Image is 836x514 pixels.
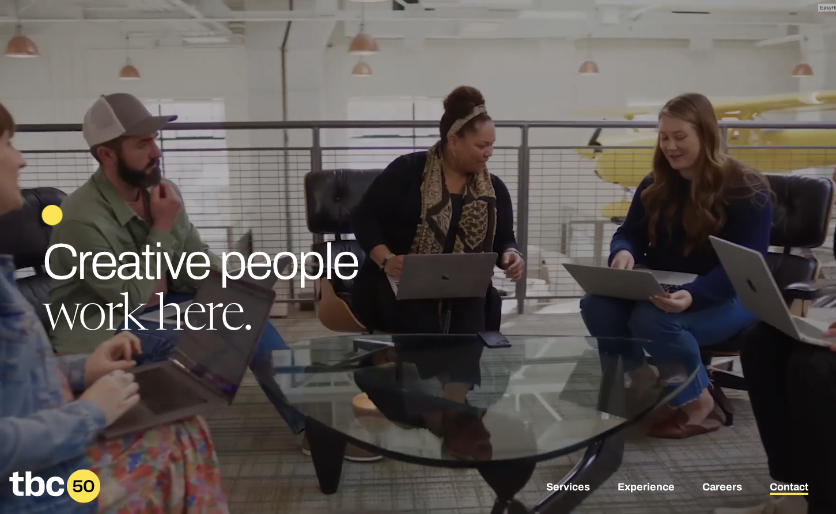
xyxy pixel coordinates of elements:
[9,495,100,507] a: Home
[618,481,675,495] a: Experience
[42,234,358,289] span: Creative people
[546,481,590,495] a: Services
[702,481,742,495] a: Careers
[42,292,252,342] span: work here.
[770,481,808,495] a: Contact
